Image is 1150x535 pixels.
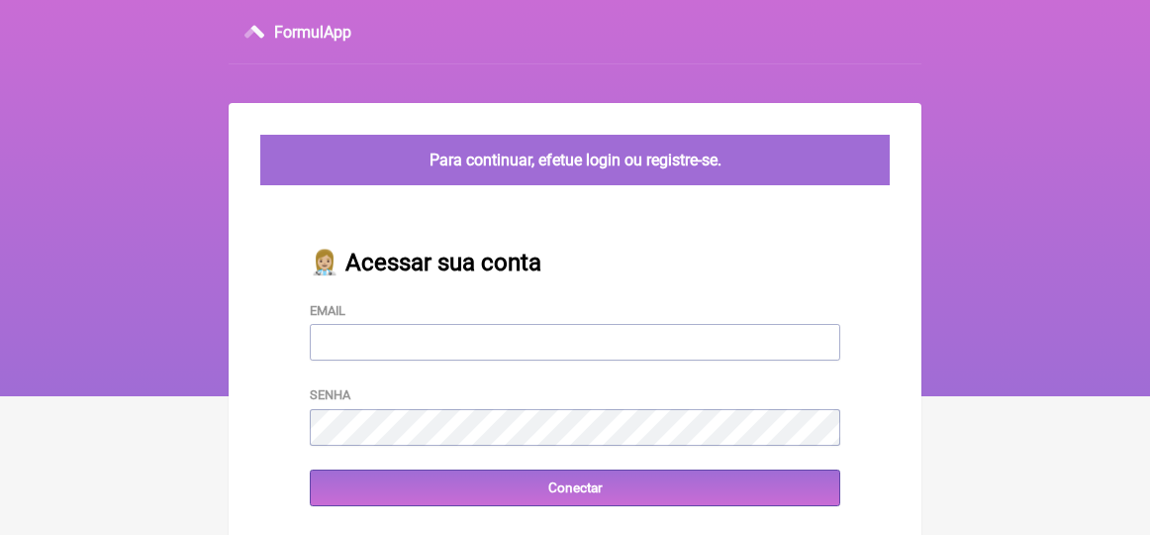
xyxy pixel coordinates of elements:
[310,387,350,402] label: Senha
[310,470,840,506] input: Conectar
[274,23,351,42] h3: FormulApp
[310,303,345,318] label: Email
[260,135,890,185] div: Para continuar, efetue login ou registre-se.
[310,249,840,276] h2: 👩🏼‍⚕️ Acessar sua conta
